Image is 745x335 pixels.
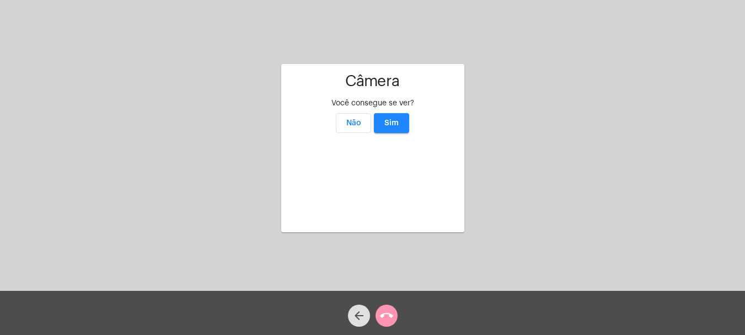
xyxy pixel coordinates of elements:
[336,113,371,133] button: Não
[374,113,409,133] button: Sim
[346,119,361,127] span: Não
[352,309,366,322] mat-icon: arrow_back
[290,73,455,90] h1: Câmera
[384,119,399,127] span: Sim
[331,99,414,107] span: Você consegue se ver?
[380,309,393,322] mat-icon: call_end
